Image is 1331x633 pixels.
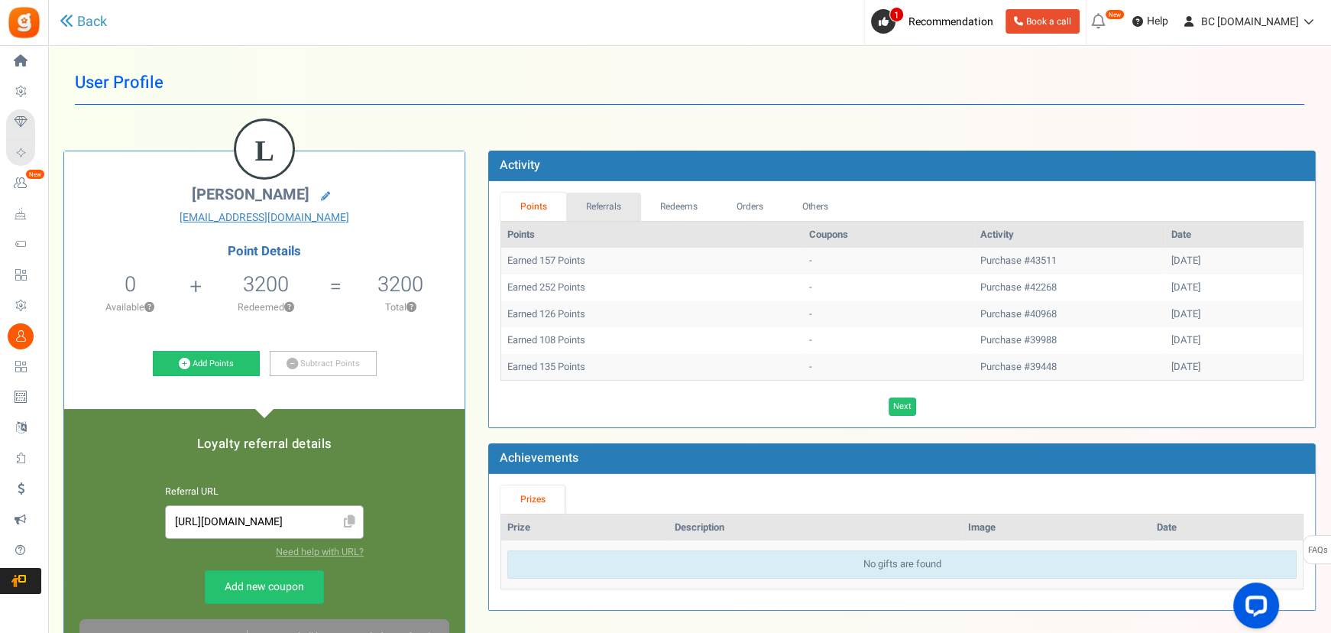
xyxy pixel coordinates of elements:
[144,303,154,313] button: ?
[1171,281,1297,295] div: [DATE]
[871,9,999,34] a: 1 Recommendation
[974,222,1165,248] th: Activity
[79,437,449,451] h5: Loyalty referral details
[669,515,962,541] th: Description
[889,7,904,22] span: 1
[1171,307,1297,322] div: [DATE]
[1165,222,1303,248] th: Date
[717,193,782,221] a: Orders
[1105,9,1125,20] em: New
[501,515,668,541] th: Prize
[25,169,45,180] em: New
[1171,254,1297,268] div: [DATE]
[377,273,423,296] h5: 3200
[284,303,294,313] button: ?
[337,509,361,536] span: Click to Copy
[500,193,566,221] a: Points
[501,222,802,248] th: Points
[192,183,309,206] span: [PERSON_NAME]
[908,14,993,30] span: Recommendation
[974,301,1165,328] td: Purchase #40968
[974,327,1165,354] td: Purchase #39988
[641,193,717,221] a: Redeems
[962,515,1151,541] th: Image
[782,193,848,221] a: Others
[974,274,1165,301] td: Purchase #42268
[204,300,329,314] p: Redeemed
[1151,515,1303,541] th: Date
[501,354,802,381] td: Earned 135 Points
[276,545,364,559] a: Need help with URL?
[76,210,453,226] a: [EMAIL_ADDRESS][DOMAIN_NAME]
[500,449,578,467] b: Achievements
[153,351,260,377] a: Add Points
[75,61,1304,105] h1: User Profile
[501,274,802,301] td: Earned 252 Points
[165,487,364,498] h6: Referral URL
[1201,14,1299,30] span: BC [DOMAIN_NAME]
[803,222,974,248] th: Coupons
[1126,9,1174,34] a: Help
[1307,536,1328,565] span: FAQs
[803,327,974,354] td: -
[500,156,540,174] b: Activity
[500,485,565,514] a: Prizes
[205,570,324,604] a: Add new coupon
[236,121,293,180] figcaption: L
[803,354,974,381] td: -
[501,248,802,274] td: Earned 157 Points
[64,245,465,258] h4: Point Details
[974,248,1165,274] td: Purchase #43511
[344,300,458,314] p: Total
[803,274,974,301] td: -
[507,550,1297,579] div: No gifts are found
[1171,333,1297,348] div: [DATE]
[974,354,1165,381] td: Purchase #39448
[803,301,974,328] td: -
[1006,9,1080,34] a: Book a call
[566,193,641,221] a: Referrals
[7,5,41,40] img: Gratisfaction
[889,398,916,416] a: Next
[125,269,136,300] span: 0
[270,351,377,377] a: Subtract Points
[1171,360,1297,375] div: [DATE]
[6,170,41,196] a: New
[1143,14,1168,29] span: Help
[803,248,974,274] td: -
[501,327,802,354] td: Earned 108 Points
[406,303,416,313] button: ?
[72,300,189,314] p: Available
[501,301,802,328] td: Earned 126 Points
[243,273,289,296] h5: 3200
